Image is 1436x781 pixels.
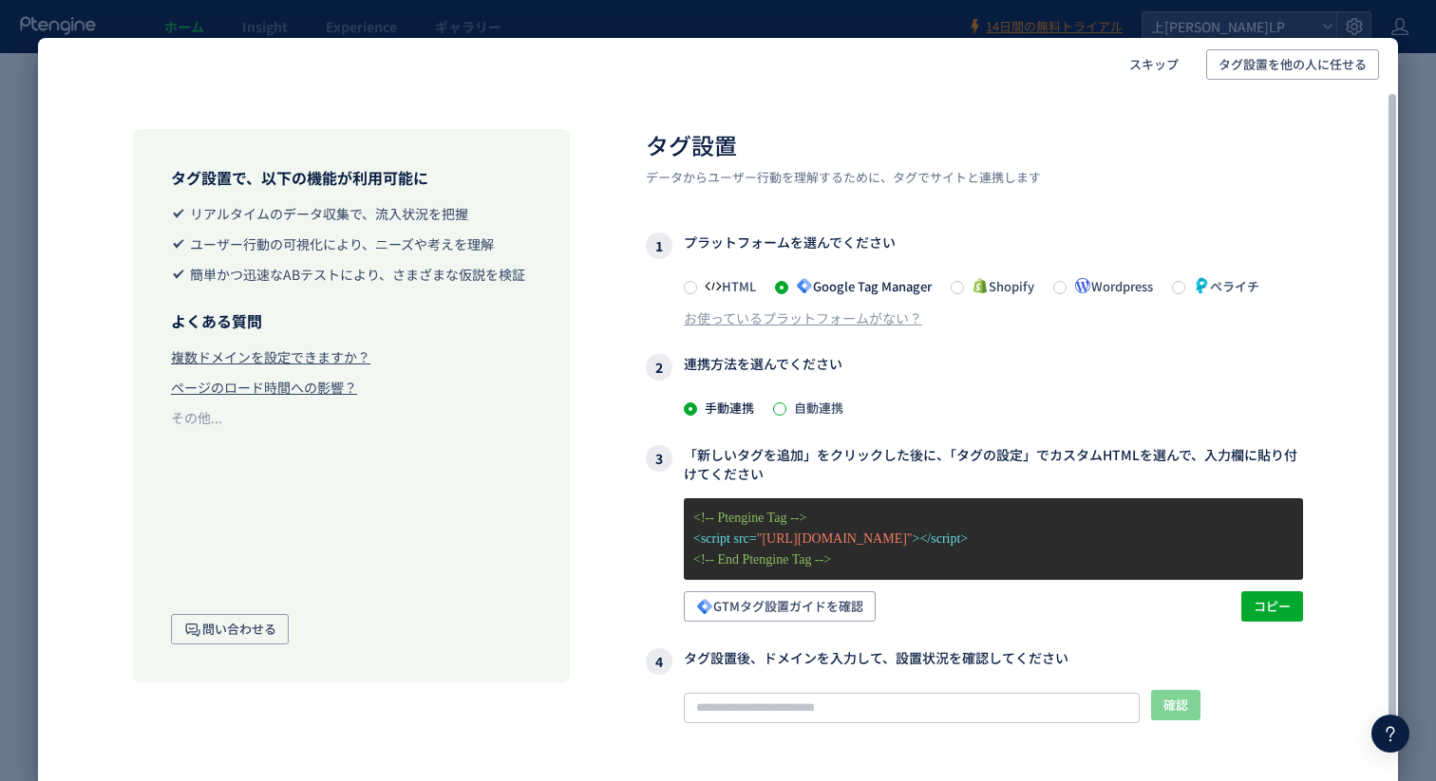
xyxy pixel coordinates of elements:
i: 1 [646,232,672,259]
span: 手動連携 [697,399,754,417]
li: リアルタイムのデータ収集で、流入状況を把握 [171,204,532,223]
button: コピー [1241,591,1303,622]
h3: タグ設置後、ドメインを入力して、設置状況を確認してください [646,648,1303,675]
div: お使っているプラットフォームがない？ [684,308,922,327]
span: 自動連携 [786,399,843,417]
li: ユーザー行動の可視化により、ニーズや考えを理解 [171,234,532,253]
h2: タグ設置 [646,129,1303,161]
i: 2 [646,354,672,381]
button: 問い合わせる [171,614,289,644]
h3: 連携方法を選んでください [646,354,1303,381]
span: HTML [697,277,756,295]
span: Google Tag Manager [788,277,932,295]
li: 簡単かつ迅速なABテストにより、さまざまな仮説を検証 [171,265,532,284]
div: ページのロード時間への影響？ [171,378,357,397]
h3: よくある質問 [171,310,532,332]
button: GTMタグ設置ガイドを確認 [684,591,876,622]
button: タグ設置を他の人に任せる [1206,49,1379,80]
div: その他... [171,408,222,427]
p: <!-- End Ptengine Tag --> [693,549,1294,570]
span: スキップ [1129,49,1179,80]
i: 4 [646,648,672,675]
span: コピー [1254,591,1291,622]
h3: タグ設置で、以下の機能が利用可能に [171,167,532,189]
div: 複数ドメインを設定できますか？ [171,347,370,366]
span: 問い合わせる [183,614,276,644]
i: 3 [646,445,672,472]
button: スキップ [1117,49,1191,80]
p: データからユーザー行動を理解するために、タグでサイトと連携します [646,169,1303,187]
h3: プラットフォームを選んでください [646,232,1303,259]
p: <script src= ></script> [693,529,1294,549]
p: <!-- Ptengine Tag --> [693,508,1294,529]
button: 確認 [1151,690,1200,720]
span: GTMタグ設置ガイドを確認 [696,591,863,622]
span: ペライチ [1185,277,1259,295]
span: 確認 [1163,690,1188,720]
span: Wordpress [1067,277,1153,295]
span: Shopify [964,277,1034,295]
span: タグ設置を他の人に任せる [1219,49,1367,80]
span: "[URL][DOMAIN_NAME]" [757,531,913,546]
h3: 「新しいタグを追加」をクリックした後に、「タグの設定」でカスタムHTMLを選んで、入力欄に貼り付けてください [646,445,1303,483]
